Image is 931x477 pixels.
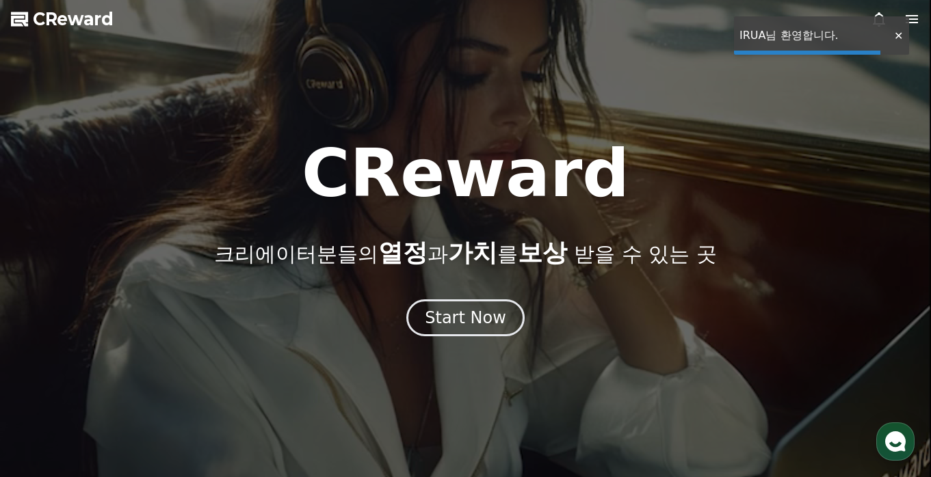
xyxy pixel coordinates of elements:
span: CReward [33,8,114,30]
p: 크리에이터분들의 과 를 받을 수 있는 곳 [214,239,716,267]
div: Start Now [425,307,506,329]
a: Start Now [406,313,525,326]
span: 보상 [518,238,567,267]
button: Start Now [406,299,525,336]
a: CReward [11,8,114,30]
h1: CReward [302,141,629,206]
span: 가치 [448,238,497,267]
span: 열정 [378,238,428,267]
